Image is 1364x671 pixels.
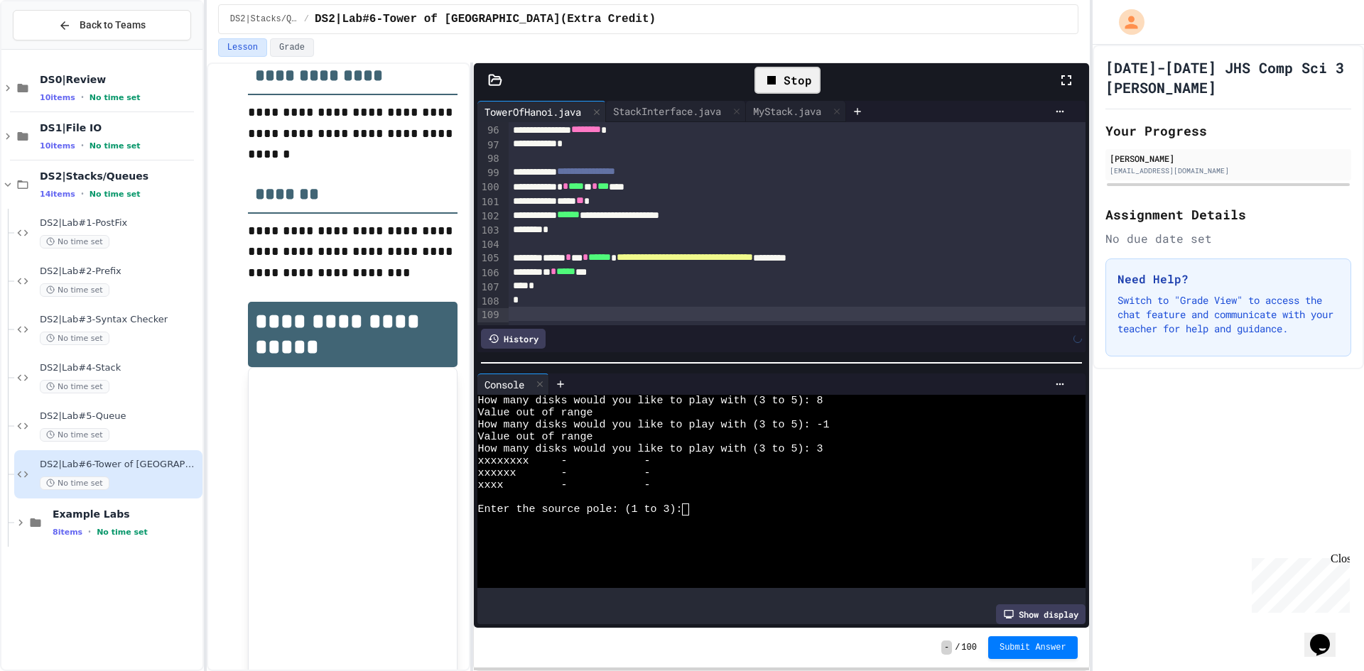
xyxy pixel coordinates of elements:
span: DS2|Lab#3-Syntax Checker [40,314,200,326]
div: 105 [477,251,501,266]
p: Switch to "Grade View" to access the chat feature and communicate with your teacher for help and ... [1117,293,1339,336]
span: xxxxxx - - [477,467,650,479]
div: TowerOfHanoi.java [477,101,606,122]
button: Submit Answer [988,636,1078,659]
div: StackInterface.java [606,104,728,119]
h2: Assignment Details [1105,204,1351,224]
div: 104 [477,238,501,252]
span: - [941,640,952,655]
div: [EMAIL_ADDRESS][DOMAIN_NAME] [1110,165,1347,176]
h2: Your Progress [1105,121,1351,141]
div: MyStack.java [746,104,828,119]
div: 107 [477,280,501,295]
div: Show display [996,604,1086,624]
span: No time set [40,235,109,249]
span: How many disks would you like to play with (3 to 5): 8 [477,395,823,407]
span: xxxxxxxx - - [477,455,650,467]
span: No time set [90,93,141,102]
span: How many disks would you like to play with (3 to 5): -1 [477,419,829,431]
h3: Need Help? [1117,271,1339,288]
span: DS2|Lab#6-Tower of Hanoi(Extra Credit) [315,11,656,28]
span: How many disks would you like to play with (3 to 5): 3 [477,443,823,455]
span: No time set [40,332,109,345]
span: No time set [40,428,109,442]
div: 97 [477,138,501,153]
span: Value out of range [477,407,592,419]
span: DS2|Stacks/Queues [230,13,298,25]
span: DS2|Lab#6-Tower of [GEOGRAPHIC_DATA](Extra Credit) [40,459,200,471]
div: 98 [477,152,501,166]
span: DS2|Lab#4-Stack [40,362,200,374]
div: MyStack.java [746,101,846,122]
div: My Account [1104,6,1148,38]
div: 101 [477,195,501,209]
div: Stop [754,67,821,94]
div: History [481,329,546,349]
div: Chat with us now!Close [6,6,98,90]
span: / [955,642,960,653]
iframe: chat widget [1304,614,1350,657]
span: No time set [40,380,109,393]
div: 102 [477,209,501,224]
span: • [81,188,84,200]
span: 100 [961,642,977,653]
span: DS2|Lab#5-Queue [40,410,200,422]
div: Console [477,377,531,392]
button: Lesson [218,38,267,57]
span: No time set [90,190,141,199]
span: DS2|Lab#2-Prefix [40,266,200,278]
span: Back to Teams [80,18,146,33]
div: 103 [477,224,501,238]
div: 100 [477,180,501,195]
span: • [81,92,84,103]
span: DS2|Stacks/Queues [40,170,200,182]
span: Submit Answer [1000,642,1066,653]
span: xxxx - - [477,479,650,491]
div: [PERSON_NAME] [1110,152,1347,165]
span: DS1|File IO [40,121,200,134]
div: 106 [477,266,501,280]
div: 108 [477,295,501,309]
button: Grade [270,38,314,57]
span: Value out of range [477,431,592,443]
div: StackInterface.java [606,101,746,122]
span: 10 items [40,93,75,102]
div: TowerOfHanoi.java [477,104,588,119]
span: Enter the source pole: (1 to 3): [477,503,682,515]
div: 99 [477,166,501,180]
span: / [304,13,309,25]
span: No time set [97,528,148,537]
span: DS2|Lab#1-PostFix [40,217,200,229]
div: 109 [477,308,501,322]
div: 96 [477,124,501,138]
span: • [88,526,91,538]
h1: [DATE]-[DATE] JHS Comp Sci 3 [PERSON_NAME] [1105,58,1351,97]
button: Back to Teams [13,10,191,40]
span: 14 items [40,190,75,199]
span: Example Labs [53,508,200,520]
div: No due date set [1105,230,1351,247]
span: No time set [90,141,141,151]
span: 8 items [53,528,82,537]
span: No time set [40,476,109,490]
span: No time set [40,283,109,297]
div: Console [477,373,549,395]
span: • [81,140,84,151]
span: DS0|Review [40,73,200,86]
iframe: chat widget [1246,552,1350,613]
span: 10 items [40,141,75,151]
